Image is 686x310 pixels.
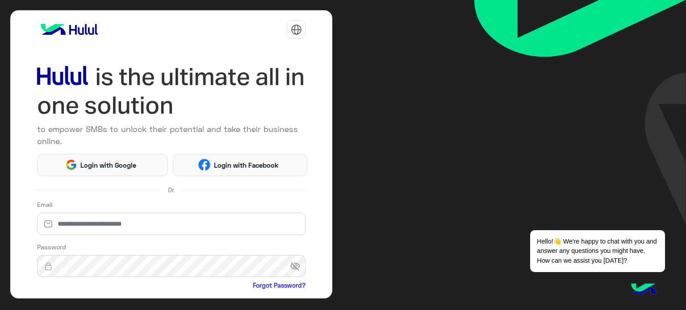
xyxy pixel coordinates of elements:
[290,258,306,274] span: visibility_off
[37,123,306,147] p: to empower SMBs to unlock their potential and take their business online.
[173,154,307,176] button: Login with Facebook
[37,242,66,252] label: Password
[65,159,77,171] img: Google
[37,200,52,209] label: Email
[37,262,59,271] img: lock
[168,185,174,194] span: Or
[37,219,59,228] img: email
[198,159,210,171] img: Facebook
[253,281,305,290] a: Forgot Password?
[628,274,659,306] img: hulul-logo.png
[37,62,306,120] img: hululLoginTitle_EN.svg
[37,21,101,38] img: logo
[291,24,302,35] img: tab
[77,160,140,170] span: Login with Google
[37,154,168,176] button: Login with Google
[210,160,282,170] span: Login with Facebook
[530,230,665,272] span: Hello!👋 We're happy to chat with you and answer any questions you might have. How can we assist y...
